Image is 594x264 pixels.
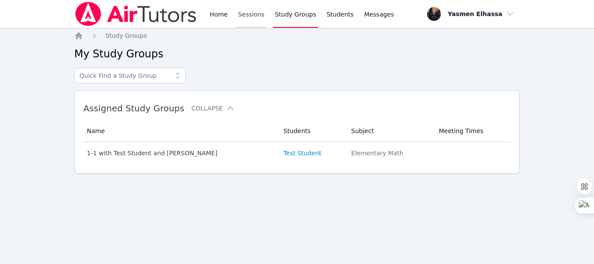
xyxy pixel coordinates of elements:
[191,104,235,113] button: Collapse
[434,120,511,142] th: Meeting Times
[74,31,520,40] nav: Breadcrumb
[106,31,147,40] a: Study Groups
[106,32,147,39] span: Study Groups
[364,10,394,19] span: Messages
[74,2,197,26] img: Air Tutors
[83,142,511,164] tr: 1-1 with Test Student and [PERSON_NAME]Test StudentElementary Math
[74,47,520,61] h2: My Study Groups
[74,68,186,84] input: Quick Find a Study Group
[284,149,321,157] a: Test Student
[346,120,434,142] th: Subject
[278,120,346,142] th: Students
[83,103,184,114] span: Assigned Study Groups
[87,149,273,157] div: 1-1 with Test Student and [PERSON_NAME]
[351,149,429,157] div: Elementary Math
[83,120,278,142] th: Name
